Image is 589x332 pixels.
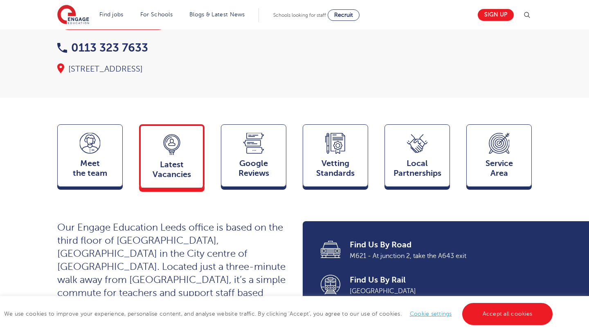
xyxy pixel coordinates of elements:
span: Find Us By Road [350,239,520,251]
a: Find jobs [99,11,124,18]
img: Engage Education [57,5,89,25]
span: Find Us By Rail [350,274,520,286]
div: [STREET_ADDRESS] [57,63,286,75]
span: Schools looking for staff [273,12,326,18]
a: 0113 323 7633 [57,41,148,54]
a: Meetthe team [57,124,123,191]
a: ServiceArea [466,124,532,191]
span: Vetting Standards [307,159,364,178]
span: Recruit [334,12,353,18]
a: Recruit [328,9,360,21]
a: Blogs & Latest News [189,11,245,18]
a: For Schools [140,11,173,18]
a: LatestVacancies [139,124,205,192]
span: Local Partnerships [389,159,445,178]
a: Cookie settings [410,311,452,317]
a: Sign up [478,9,514,21]
a: VettingStandards [303,124,368,191]
span: Meet the team [62,159,118,178]
span: Latest Vacancies [145,160,199,179]
span: Service Area [471,159,527,178]
span: M621 - At junction 2, take the A643 exit [350,251,520,261]
span: Google Reviews [225,159,282,178]
a: Accept all cookies [462,303,553,325]
a: Local Partnerships [384,124,450,191]
a: GoogleReviews [221,124,286,191]
span: [GEOGRAPHIC_DATA] [350,286,520,296]
span: We use cookies to improve your experience, personalise content, and analyse website traffic. By c... [4,311,555,317]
